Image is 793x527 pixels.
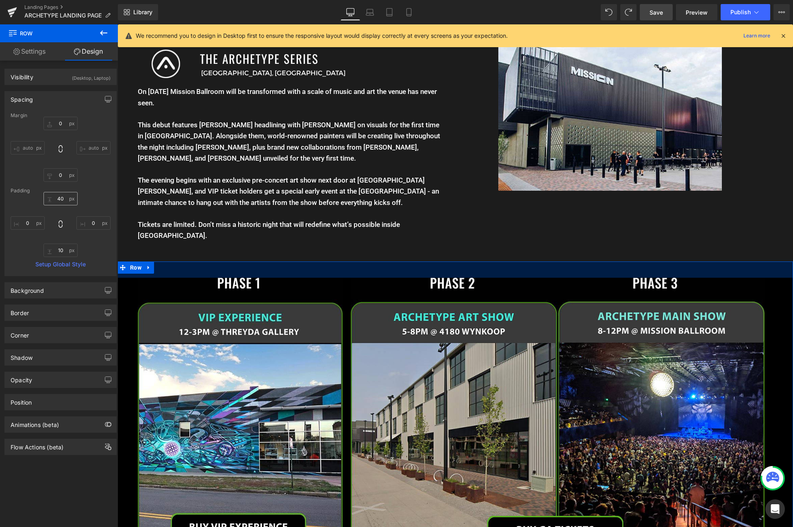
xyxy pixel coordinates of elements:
input: 0 [43,117,78,130]
a: Landing Pages [24,4,118,11]
a: Desktop [341,4,360,20]
div: Position [11,394,32,406]
input: 0 [11,216,45,230]
h1: THE ARCHETYPE SERIES [83,25,332,43]
p: [GEOGRAPHIC_DATA], [GEOGRAPHIC_DATA] [84,44,332,54]
div: Background [11,283,44,294]
a: Laptop [360,4,380,20]
input: 0 [43,192,78,205]
p: On [DATE] Mission Ballroom will be transformed with a scale of music and art the venue has never ... [20,62,324,84]
p: This debut features [PERSON_NAME] headlining with [PERSON_NAME] on visuals for the first time in ... [20,95,324,150]
a: Mobile [399,4,419,20]
input: 0 [76,141,111,155]
div: Margin [11,113,111,118]
button: More [773,4,790,20]
span: ARCHETYPE LANDING PAGE [24,12,102,19]
p: We recommend you to design in Desktop first to ensure the responsive layout would display correct... [136,31,508,40]
div: Opacity [11,372,32,383]
div: Padding [11,188,111,194]
input: 0 [76,216,111,230]
a: Setup Global Style [11,261,111,268]
div: Open Intercom Messenger [765,499,785,519]
input: 0 [43,244,78,257]
a: Expand / Collapse [26,237,37,249]
span: Row [11,237,26,249]
div: Border [11,305,29,316]
input: 0 [11,141,45,155]
a: Learn more [740,31,773,41]
div: Animations (beta) [11,417,59,428]
span: Save [650,8,663,17]
a: Tablet [380,4,399,20]
p: The evening begins with an exclusive pre-concert art show next door at [GEOGRAPHIC_DATA][PERSON_N... [20,150,324,184]
span: Row [8,24,89,42]
div: Shadow [11,350,33,361]
span: Preview [686,8,708,17]
a: Design [59,42,118,61]
button: Publish [721,4,770,20]
a: Preview [676,4,717,20]
input: 0 [43,168,78,182]
a: New Library [118,4,158,20]
button: Redo [620,4,637,20]
div: Corner [11,327,29,339]
button: Undo [601,4,617,20]
p: Tickets are limited. Don’t miss a historic night that will redefine what’s possible inside [GEOGR... [20,195,324,217]
div: (Desktop, Laptop) [72,69,111,83]
div: Flow Actions (beta) [11,439,63,451]
span: Publish [730,9,751,15]
div: Visibility [11,69,33,81]
span: Library [133,9,152,16]
div: Spacing [11,91,33,103]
